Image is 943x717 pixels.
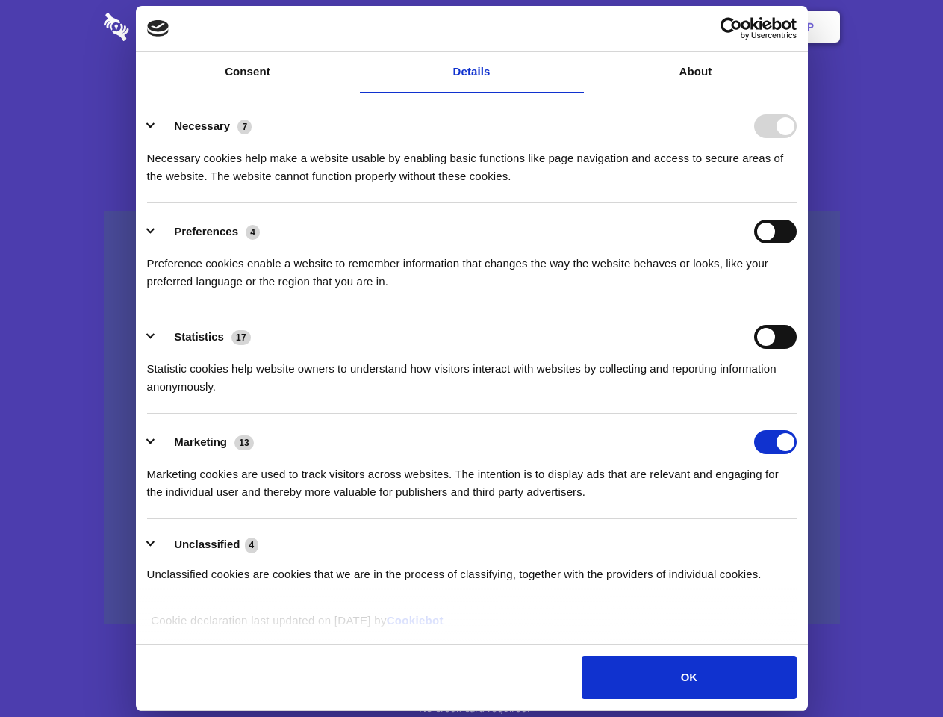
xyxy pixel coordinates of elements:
button: Marketing (13) [147,430,264,454]
button: Preferences (4) [147,220,270,243]
a: Pricing [438,4,503,50]
button: Statistics (17) [147,325,261,349]
a: Login [677,4,742,50]
label: Statistics [174,330,224,343]
span: 17 [231,330,251,345]
label: Marketing [174,435,227,448]
span: 4 [245,538,259,553]
button: OK [582,656,796,699]
a: Contact [606,4,674,50]
div: Preference cookies enable a website to remember information that changes the way the website beha... [147,243,797,291]
div: Statistic cookies help website owners to understand how visitors interact with websites by collec... [147,349,797,396]
button: Unclassified (4) [147,536,268,554]
span: 13 [234,435,254,450]
a: About [584,52,808,93]
button: Necessary (7) [147,114,261,138]
label: Preferences [174,225,238,238]
div: Unclassified cookies are cookies that we are in the process of classifying, together with the pro... [147,554,797,583]
iframe: Drift Widget Chat Controller [868,642,925,699]
h1: Eliminate Slack Data Loss. [104,67,840,121]
a: Usercentrics Cookiebot - opens in a new window [666,17,797,40]
a: Cookiebot [387,614,444,627]
div: Marketing cookies are used to track visitors across websites. The intention is to display ads tha... [147,454,797,501]
h4: Auto-redaction of sensitive data, encrypted data sharing and self-destructing private chats. Shar... [104,136,840,185]
div: Necessary cookies help make a website usable by enabling basic functions like page navigation and... [147,138,797,185]
a: Wistia video thumbnail [104,211,840,625]
span: 4 [246,225,260,240]
div: Cookie declaration last updated on [DATE] by [140,612,803,641]
label: Necessary [174,119,230,132]
img: logo-wordmark-white-trans-d4663122ce5f474addd5e946df7df03e33cb6a1c49d2221995e7729f52c070b2.svg [104,13,231,41]
a: Consent [136,52,360,93]
span: 7 [237,119,252,134]
img: logo [147,20,169,37]
a: Details [360,52,584,93]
